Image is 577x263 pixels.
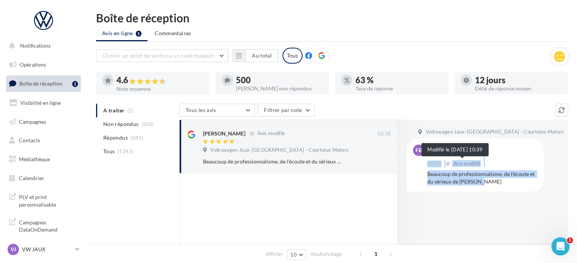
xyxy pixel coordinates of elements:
[416,146,422,154] span: FB
[5,57,82,73] a: Opérations
[236,76,323,84] div: 500
[179,104,255,117] button: Tous les avis
[5,151,82,167] a: Médiathèque
[355,76,442,84] div: 63 %
[11,246,16,253] span: VJ
[96,12,568,23] div: Boîte de réception
[257,104,315,117] button: Filtrer par note
[425,129,564,135] span: Volkswagen Jaux-[GEOGRAPHIC_DATA] - Courtoise Motors
[310,251,342,258] span: résultats/page
[210,147,349,154] span: Volkswagen Jaux-[GEOGRAPHIC_DATA] - Courtoise Motors
[102,52,214,59] span: Choisir un point de vente ou un code magasin
[475,86,562,91] div: Délai de réponse moyen
[5,189,82,211] a: PLV et print personnalisable
[155,30,191,37] span: Commentaires
[5,170,82,186] a: Calendrier
[6,242,81,257] a: VJ VW JAUX
[233,49,278,62] button: Au total
[427,170,538,185] div: Beaucoup de professionnalisme, de l'écoute et du sérieux de [PERSON_NAME]
[19,175,44,181] span: Calendrier
[287,249,306,260] button: 10
[5,214,82,237] a: Campagnes DataOnDemand
[290,252,297,258] span: 10
[5,132,82,148] a: Contacts
[19,156,50,162] span: Médiathèque
[19,118,46,124] span: Campagnes
[5,75,82,92] a: Boîte de réception1
[186,107,216,113] span: Tous les avis
[203,158,342,165] div: Beaucoup de professionnalisme, de l'écoute et du sérieux de [PERSON_NAME]
[96,49,228,62] button: Choisir un point de vente ou un code magasin
[20,61,46,68] span: Opérations
[19,80,62,87] span: Boîte de réception
[103,120,138,128] span: Non répondus
[116,86,203,92] div: Note moyenne
[551,237,569,255] iframe: Intercom live chat
[370,248,382,260] span: 1
[245,49,278,62] button: Au total
[22,246,72,253] p: VW JAUX
[5,114,82,130] a: Campagnes
[116,76,203,85] div: 4.6
[103,134,128,142] span: Répondus
[282,48,302,64] div: Tous
[355,86,442,91] div: Taux de réponse
[203,130,245,137] div: [PERSON_NAME]
[19,137,40,143] span: Contacts
[103,148,115,155] span: Tous
[236,86,323,91] div: [PERSON_NAME] non répondus
[257,131,285,137] span: Avis modifié
[266,251,283,258] span: Afficher
[5,95,82,111] a: Visibilité en ligne
[475,76,562,84] div: 12 jours
[427,160,441,167] span: 10:38
[19,192,78,208] span: PLV et print personnalisable
[130,135,143,141] span: (843)
[453,160,481,167] span: Avis modifié
[118,148,133,154] span: (1343)
[141,121,154,127] span: (500)
[567,237,573,243] span: 1
[19,217,78,233] span: Campagnes DataOnDemand
[20,100,61,106] span: Visibilité en ligne
[377,131,391,137] span: 10:38
[20,42,51,49] span: Notifications
[5,38,79,54] button: Notifications
[421,143,489,156] div: Modifié le [DATE] 10:39
[72,81,78,87] div: 1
